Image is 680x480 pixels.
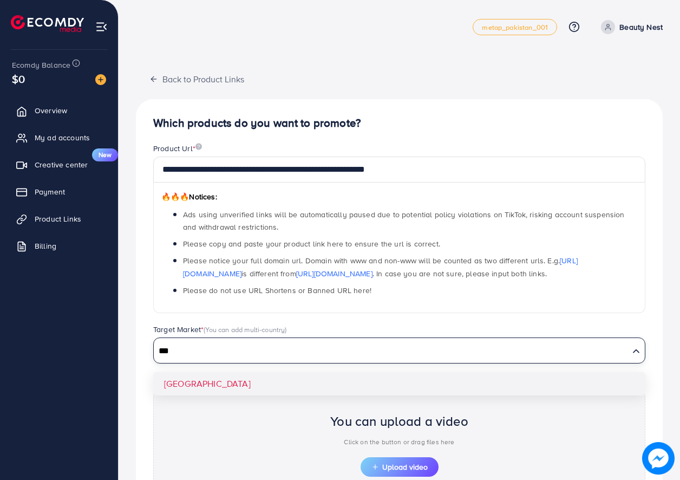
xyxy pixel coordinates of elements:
span: My ad accounts [35,132,90,143]
button: Back to Product Links [136,67,258,90]
span: (You can add multi-country) [204,325,286,334]
span: metap_pakistan_001 [482,24,548,31]
span: Creative center [35,159,88,170]
div: Search for option [153,338,645,364]
h2: You can upload a video [330,413,468,429]
span: $0 [12,71,25,87]
h4: Which products do you want to promote? [153,116,645,130]
a: Creative centerNew [8,154,110,176]
span: Ads using unverified links will be automatically paused due to potential policy violations on Tik... [183,209,624,232]
span: Notices: [161,191,217,202]
span: 🔥🔥🔥 [161,191,189,202]
a: [URL][DOMAIN_NAME] [183,255,578,278]
p: Beauty Nest [619,21,663,34]
a: [URL][DOMAIN_NAME] [296,268,372,279]
a: Overview [8,100,110,121]
img: image [195,143,202,150]
img: image [95,74,106,85]
span: Billing [35,241,56,251]
li: [GEOGRAPHIC_DATA] [153,372,645,395]
span: Product Links [35,213,81,224]
span: Payment [35,186,65,197]
span: Ecomdy Balance [12,60,70,70]
span: Please notice your full domain url. Domain with www and non-www will be counted as two different ... [183,255,578,278]
img: logo [11,15,84,32]
p: Click on the button or drag files here [330,436,468,449]
img: image [642,442,675,475]
span: Please do not use URL Shortens or Banned URL here! [183,285,371,296]
a: Product Links [8,208,110,230]
a: Beauty Nest [597,20,663,34]
label: Product Url [153,143,202,154]
span: New [92,148,118,161]
a: Payment [8,181,110,203]
a: My ad accounts [8,127,110,148]
input: Search for option [155,343,628,360]
img: menu [95,21,108,33]
button: Upload video [361,457,439,477]
span: Upload video [371,463,428,471]
span: Overview [35,105,67,116]
span: Please copy and paste your product link here to ensure the url is correct. [183,238,440,249]
a: metap_pakistan_001 [473,19,557,35]
label: Target Market [153,324,287,335]
a: Billing [8,235,110,257]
